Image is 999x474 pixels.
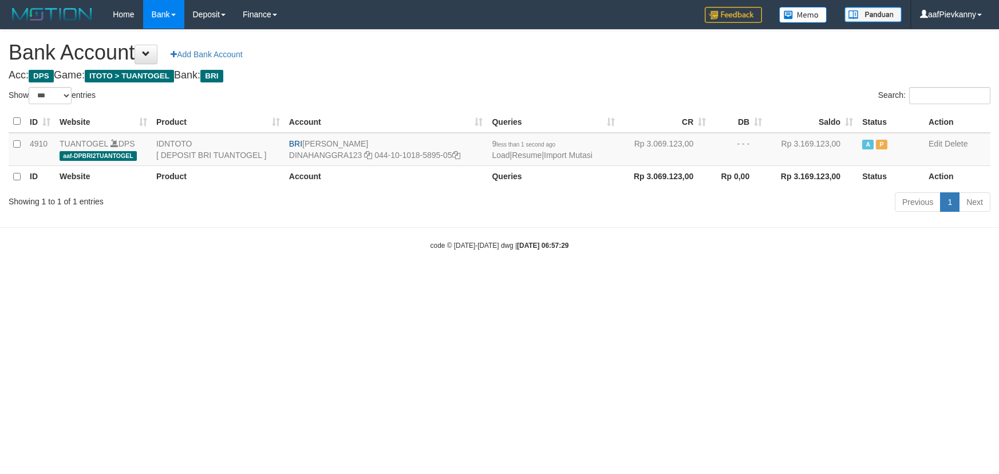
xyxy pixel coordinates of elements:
div: Showing 1 to 1 of 1 entries [9,191,408,207]
h1: Bank Account [9,41,990,64]
span: 9 [492,139,555,148]
img: Button%20Memo.svg [779,7,827,23]
th: Saldo: activate to sort column ascending [767,110,858,133]
a: Copy 044101018589505 to clipboard [452,151,460,160]
th: Rp 0,00 [710,165,767,188]
img: panduan.png [844,7,902,22]
th: Website: activate to sort column ascending [55,110,152,133]
th: Queries [487,165,619,188]
th: Action [924,110,990,133]
th: Rp 3.069.123,00 [619,165,710,188]
span: BRI [200,70,223,82]
a: Load [492,151,510,160]
select: Showentries [29,87,72,104]
span: less than 1 second ago [496,141,555,148]
a: Delete [945,139,968,148]
label: Search: [878,87,990,104]
td: 4910 [25,133,55,166]
th: ID: activate to sort column ascending [25,110,55,133]
h4: Acc: Game: Bank: [9,70,990,81]
span: ITOTO > TUANTOGEL [85,70,174,82]
th: ID [25,165,55,188]
a: Edit [929,139,942,148]
td: - - - [710,133,767,166]
a: Previous [895,192,941,212]
a: TUANTOGEL [60,139,108,148]
th: Account: activate to sort column ascending [285,110,488,133]
td: IDNTOTO [ DEPOSIT BRI TUANTOGEL ] [152,133,285,166]
td: [PERSON_NAME] 044-10-1018-5895-05 [285,133,488,166]
td: Rp 3.069.123,00 [619,133,710,166]
a: 1 [940,192,959,212]
a: Import Mutasi [544,151,593,160]
img: MOTION_logo.png [9,6,96,23]
th: Product: activate to sort column ascending [152,110,285,133]
input: Search: [909,87,990,104]
a: Copy DINAHANGGRA123 to clipboard [364,151,372,160]
th: Product [152,165,285,188]
span: BRI [289,139,302,148]
small: code © [DATE]-[DATE] dwg | [431,242,569,250]
a: Next [959,192,990,212]
img: Feedback.jpg [705,7,762,23]
th: Action [924,165,990,188]
th: Queries: activate to sort column ascending [487,110,619,133]
span: Paused [876,140,887,149]
a: Add Bank Account [163,45,250,64]
th: Website [55,165,152,188]
span: DPS [29,70,54,82]
strong: [DATE] 06:57:29 [517,242,568,250]
th: Status [858,110,924,133]
th: CR: activate to sort column ascending [619,110,710,133]
a: DINAHANGGRA123 [289,151,362,160]
th: Rp 3.169.123,00 [767,165,858,188]
th: Status [858,165,924,188]
td: Rp 3.169.123,00 [767,133,858,166]
label: Show entries [9,87,96,104]
span: aaf-DPBRI2TUANTOGEL [60,151,137,161]
th: Account [285,165,488,188]
span: | | [492,139,592,160]
th: DB: activate to sort column ascending [710,110,767,133]
td: DPS [55,133,152,166]
span: Active [862,140,874,149]
a: Resume [512,151,542,160]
